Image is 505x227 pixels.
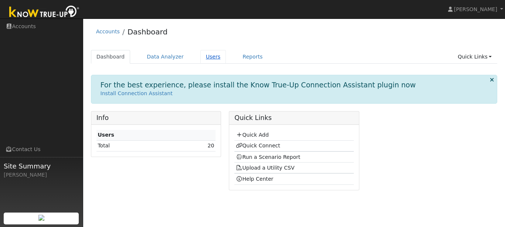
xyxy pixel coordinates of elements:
a: Run a Scenario Report [236,154,301,160]
td: Total [96,140,170,151]
a: Install Connection Assistant [101,90,173,96]
a: Accounts [96,29,120,34]
a: Dashboard [91,50,131,64]
h5: Info [96,114,216,122]
span: Site Summary [4,161,79,171]
h1: For the best experience, please install the Know True-Up Connection Assistant plugin now [101,81,416,89]
a: 20 [208,143,214,148]
a: Users [200,50,226,64]
strong: Users [98,132,114,138]
a: Upload a Utility CSV [236,165,295,171]
a: Data Analyzer [141,50,189,64]
span: [PERSON_NAME] [454,6,497,12]
a: Help Center [236,176,274,182]
a: Quick Links [452,50,497,64]
img: retrieve [38,215,44,221]
a: Quick Add [236,132,269,138]
a: Dashboard [128,27,168,36]
h5: Quick Links [234,114,353,122]
a: Quick Connect [236,143,280,148]
img: Know True-Up [6,4,83,21]
a: Reports [237,50,268,64]
div: [PERSON_NAME] [4,171,79,179]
